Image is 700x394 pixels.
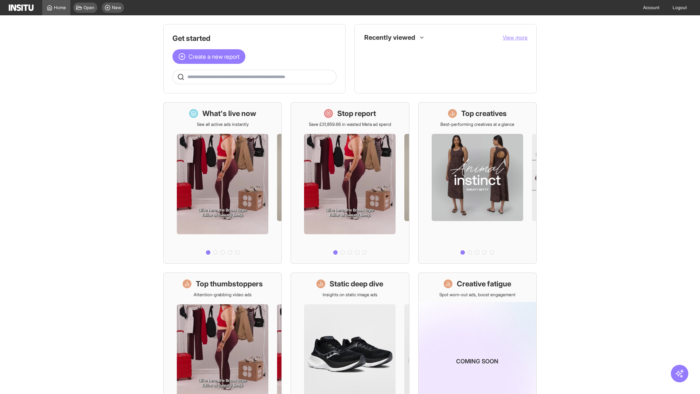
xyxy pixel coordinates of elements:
[9,4,34,11] img: Logo
[194,292,252,298] p: Attention-grabbing video ads
[330,279,383,289] h1: Static deep dive
[54,5,66,11] span: Home
[337,108,376,119] h1: Stop report
[196,279,263,289] h1: Top thumbstoppers
[418,102,537,264] a: Top creativesBest-performing creatives at a glance
[503,34,528,41] button: View more
[461,108,507,119] h1: Top creatives
[440,121,514,127] p: Best-performing creatives at a glance
[188,52,240,61] span: Create a new report
[503,34,528,40] span: View more
[197,121,249,127] p: See all active ads instantly
[202,108,256,119] h1: What's live now
[112,5,121,11] span: New
[291,102,409,264] a: Stop reportSave £31,859.66 in wasted Meta ad spend
[323,292,377,298] p: Insights on static image ads
[163,102,282,264] a: What's live nowSee all active ads instantly
[172,49,245,64] button: Create a new report
[83,5,94,11] span: Open
[172,33,337,43] h1: Get started
[309,121,391,127] p: Save £31,859.66 in wasted Meta ad spend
